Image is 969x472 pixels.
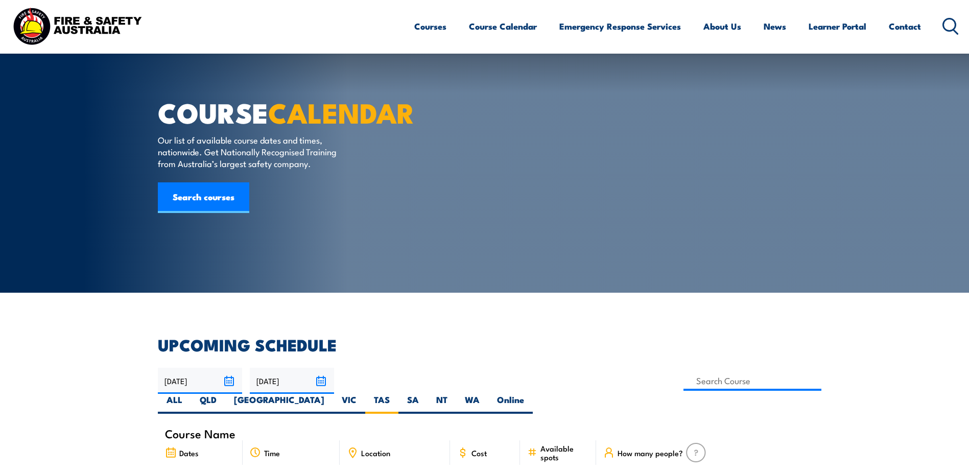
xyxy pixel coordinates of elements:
[428,394,456,414] label: NT
[158,368,242,394] input: From date
[333,394,365,414] label: VIC
[191,394,225,414] label: QLD
[471,449,487,457] span: Cost
[540,444,589,461] span: Available spots
[889,13,921,40] a: Contact
[618,449,683,457] span: How many people?
[456,394,488,414] label: WA
[683,371,822,391] input: Search Course
[398,394,428,414] label: SA
[165,429,235,438] span: Course Name
[469,13,537,40] a: Course Calendar
[158,134,344,170] p: Our list of available course dates and times, nationwide. Get Nationally Recognised Training from...
[703,13,741,40] a: About Us
[414,13,446,40] a: Courses
[264,449,280,457] span: Time
[268,90,415,133] strong: CALENDAR
[225,394,333,414] label: [GEOGRAPHIC_DATA]
[158,100,410,124] h1: COURSE
[488,394,533,414] label: Online
[361,449,390,457] span: Location
[250,368,334,394] input: To date
[809,13,866,40] a: Learner Portal
[559,13,681,40] a: Emergency Response Services
[158,182,249,213] a: Search courses
[158,394,191,414] label: ALL
[764,13,786,40] a: News
[179,449,199,457] span: Dates
[365,394,398,414] label: TAS
[158,337,812,351] h2: UPCOMING SCHEDULE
